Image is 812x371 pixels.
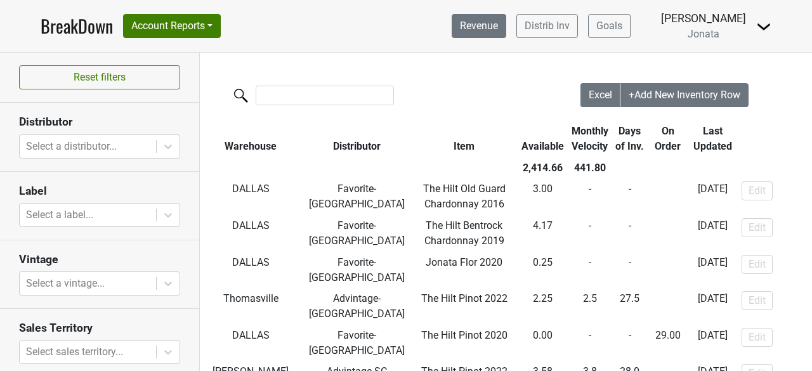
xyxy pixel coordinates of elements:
[568,157,612,179] th: 441.80
[517,215,568,252] td: 4.17
[302,215,412,252] td: Favorite-[GEOGRAPHIC_DATA]
[688,288,738,325] td: [DATE]
[648,120,688,157] th: On Order: activate to sort column ascending
[742,218,773,237] button: Edit
[568,325,612,361] td: -
[426,256,502,268] span: Jonata Flor 2020
[568,215,612,252] td: -
[742,181,773,200] button: Edit
[302,288,412,325] td: Advintage-[GEOGRAPHIC_DATA]
[661,10,746,27] div: [PERSON_NAME]
[611,179,648,216] td: -
[742,255,773,274] button: Edit
[611,325,648,361] td: -
[568,179,612,216] td: -
[41,13,113,39] a: BreakDown
[19,65,180,89] button: Reset filters
[688,215,738,252] td: [DATE]
[517,288,568,325] td: 2.25
[19,322,180,335] h3: Sales Territory
[200,288,302,325] td: Thomasville
[517,120,568,157] th: Available: activate to sort column ascending
[452,14,506,38] a: Revenue
[200,215,302,252] td: DALLAS
[648,325,688,361] td: -
[688,120,738,157] th: Last Updated: activate to sort column ascending
[611,120,648,157] th: Days of Inv.: activate to sort column ascending
[648,215,688,252] td: -
[620,83,749,107] button: +Add New Inventory Row
[200,179,302,216] td: DALLAS
[423,183,506,210] span: The Hilt Old Guard Chardonnay 2016
[302,120,412,157] th: Distributor: activate to sort column ascending
[421,329,507,341] span: The Hilt Pinot 2020
[421,292,507,304] span: The Hilt Pinot 2022
[517,179,568,216] td: 3.00
[568,288,612,325] td: 2.5
[589,89,612,101] span: Excel
[611,215,648,252] td: -
[629,89,740,101] span: +Add New Inventory Row
[19,253,180,266] h3: Vintage
[424,219,504,247] span: The Hilt Bentrock Chardonnay 2019
[756,19,771,34] img: Dropdown Menu
[123,14,221,38] button: Account Reports
[517,157,568,179] th: 2,414.66
[19,185,180,198] h3: Label
[688,325,738,361] td: [DATE]
[611,288,648,325] td: 27.5
[200,325,302,361] td: DALLAS
[568,120,612,157] th: Monthly Velocity: activate to sort column ascending
[200,120,302,157] th: Warehouse: activate to sort column ascending
[688,28,719,40] span: Jonata
[588,14,631,38] a: Goals
[742,328,773,347] button: Edit
[742,291,773,310] button: Edit
[688,252,738,289] td: [DATE]
[516,14,578,38] a: Distrib Inv
[412,120,517,157] th: Item: activate to sort column ascending
[517,252,568,289] td: 0.25
[302,325,412,361] td: Favorite-[GEOGRAPHIC_DATA]
[688,179,738,216] td: [DATE]
[19,115,180,129] h3: Distributor
[517,325,568,361] td: 0.00
[648,252,688,289] td: -
[738,120,806,157] th: &nbsp;: activate to sort column ascending
[580,83,621,107] button: Excel
[302,252,412,289] td: Favorite-[GEOGRAPHIC_DATA]
[611,252,648,289] td: -
[648,179,688,216] td: -
[302,179,412,216] td: Favorite-[GEOGRAPHIC_DATA]
[648,288,688,325] td: -
[200,252,302,289] td: DALLAS
[568,252,612,289] td: -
